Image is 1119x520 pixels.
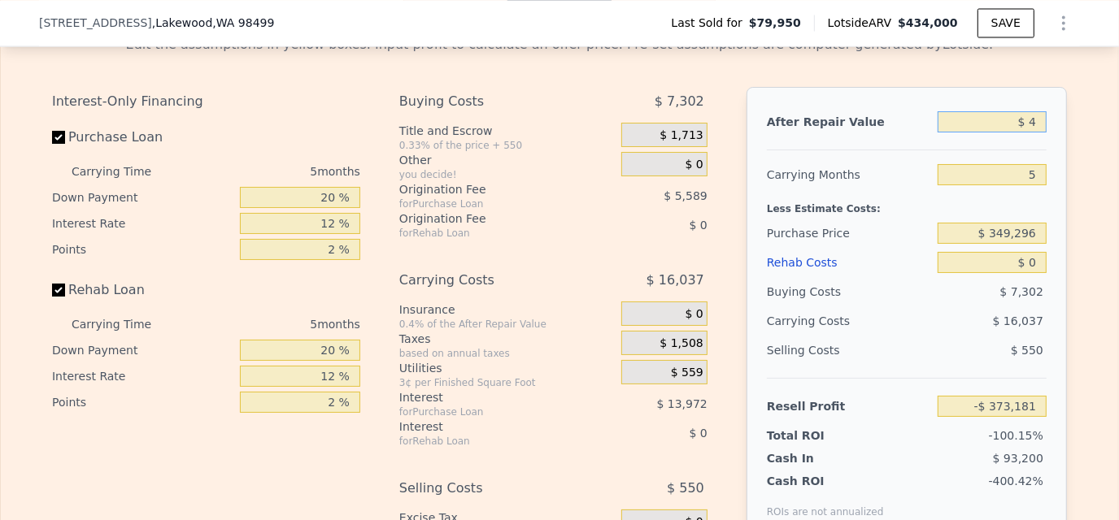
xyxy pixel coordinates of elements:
[399,152,615,168] div: Other
[52,131,65,144] input: Purchase Loan
[399,376,615,389] div: 3¢ per Finished Square Foot
[52,284,65,297] input: Rehab Loan
[52,210,233,236] div: Interest Rate
[671,366,703,380] span: $ 559
[52,123,233,152] label: Purchase Loan
[767,277,931,306] div: Buying Costs
[399,301,615,318] div: Insurance
[898,16,958,29] span: $434,000
[1000,285,1043,298] span: $ 7,302
[52,363,233,389] div: Interest Rate
[52,389,233,415] div: Points
[399,347,615,360] div: based on annual taxes
[399,123,615,139] div: Title and Escrow
[767,219,931,248] div: Purchase Price
[399,474,581,503] div: Selling Costs
[184,158,360,184] div: 5 months
[399,181,581,197] div: Origination Fee
[686,158,703,172] span: $ 0
[989,474,1043,487] span: -400.42%
[72,311,177,337] div: Carrying Time
[767,248,931,277] div: Rehab Costs
[655,87,704,116] span: $ 7,302
[664,189,707,202] span: $ 5,589
[647,266,704,295] span: $ 16,037
[667,474,704,503] span: $ 550
[767,336,931,365] div: Selling Costs
[993,314,1043,327] span: $ 16,037
[399,227,581,240] div: for Rehab Loan
[1047,6,1080,39] button: Show Options
[767,450,869,466] div: Cash In
[767,489,884,518] div: ROIs are not annualized
[399,197,581,210] div: for Purchase Loan
[690,427,708,440] span: $ 0
[212,16,274,29] span: , WA 98499
[399,139,615,152] div: 0.33% of the price + 550
[657,397,708,410] span: $ 13,972
[52,236,233,262] div: Points
[660,336,703,351] span: $ 1,508
[52,275,233,305] label: Rehab Loan
[767,306,869,336] div: Carrying Costs
[993,452,1043,465] span: $ 93,200
[39,15,152,31] span: [STREET_ADDRESS]
[767,107,931,136] div: After Repair Value
[686,307,703,322] span: $ 0
[399,389,581,405] div: Interest
[767,189,1047,219] div: Less Estimate Costs:
[399,360,615,376] div: Utilities
[399,318,615,331] div: 0.4% of the After Repair Value
[671,15,749,31] span: Last Sold for
[690,219,708,232] span: $ 0
[660,128,703,143] span: $ 1,713
[828,15,898,31] span: Lotside ARV
[399,210,581,227] div: Origination Fee
[52,184,233,210] div: Down Payment
[152,15,275,31] span: , Lakewood
[767,392,931,421] div: Resell Profit
[399,418,581,435] div: Interest
[72,158,177,184] div: Carrying Time
[399,168,615,181] div: you decide!
[767,473,884,489] div: Cash ROI
[184,311,360,337] div: 5 months
[767,160,931,189] div: Carrying Months
[399,87,581,116] div: Buying Costs
[1011,344,1043,357] span: $ 550
[399,331,615,347] div: Taxes
[399,266,581,295] div: Carrying Costs
[399,405,581,418] div: for Purchase Loan
[52,87,360,116] div: Interest-Only Financing
[767,427,869,444] div: Total ROI
[52,337,233,363] div: Down Payment
[749,15,801,31] span: $79,950
[977,8,1034,37] button: SAVE
[989,429,1043,442] span: -100.15%
[399,435,581,448] div: for Rehab Loan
